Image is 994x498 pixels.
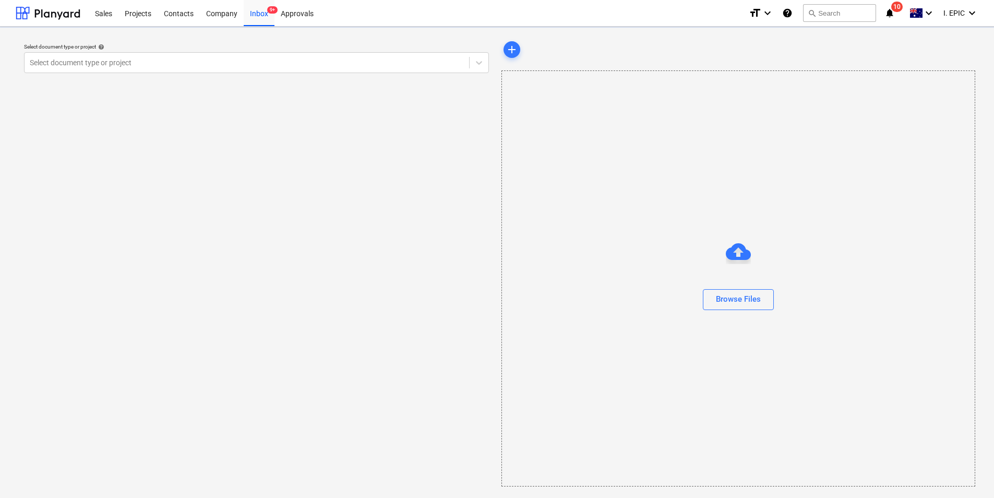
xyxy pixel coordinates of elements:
[884,7,895,19] i: notifications
[808,9,816,17] span: search
[267,6,278,14] span: 9+
[891,2,903,12] span: 10
[716,292,761,306] div: Browse Files
[943,9,965,17] span: I. EPIC
[803,4,876,22] button: Search
[782,7,793,19] i: Knowledge base
[761,7,774,19] i: keyboard_arrow_down
[24,43,489,50] div: Select document type or project
[501,70,976,487] div: Browse Files
[506,43,518,56] span: add
[966,7,978,19] i: keyboard_arrow_down
[923,7,935,19] i: keyboard_arrow_down
[703,289,774,310] button: Browse Files
[749,7,761,19] i: format_size
[96,44,104,50] span: help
